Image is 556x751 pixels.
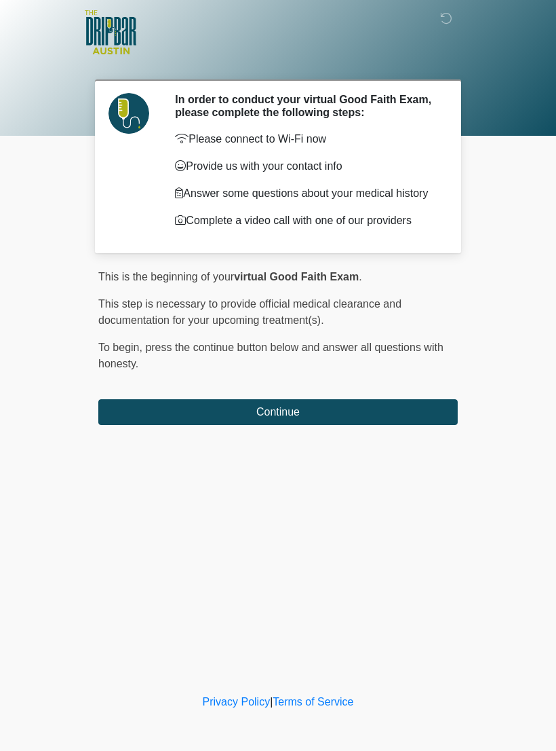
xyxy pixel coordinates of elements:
a: Terms of Service [273,696,353,708]
a: | [270,696,273,708]
p: Please connect to Wi-Fi now [175,131,437,147]
strong: virtual Good Faith Exam [234,271,359,282]
img: Agent Avatar [108,93,149,134]
span: This is the beginning of your [98,271,234,282]
p: Complete a video call with one of our providers [175,213,437,229]
span: press the continue button below and answer all questions with honesty. [98,342,443,369]
span: . [359,271,361,282]
img: The DRIPBaR - Austin The Domain Logo [85,10,136,54]
button: Continue [98,399,458,425]
span: To begin, [98,342,145,353]
span: This step is necessary to provide official medical clearance and documentation for your upcoming ... [98,298,401,326]
h2: In order to conduct your virtual Good Faith Exam, please complete the following steps: [175,93,437,119]
a: Privacy Policy [203,696,271,708]
p: Provide us with your contact info [175,158,437,175]
p: Answer some questions about your medical history [175,185,437,202]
